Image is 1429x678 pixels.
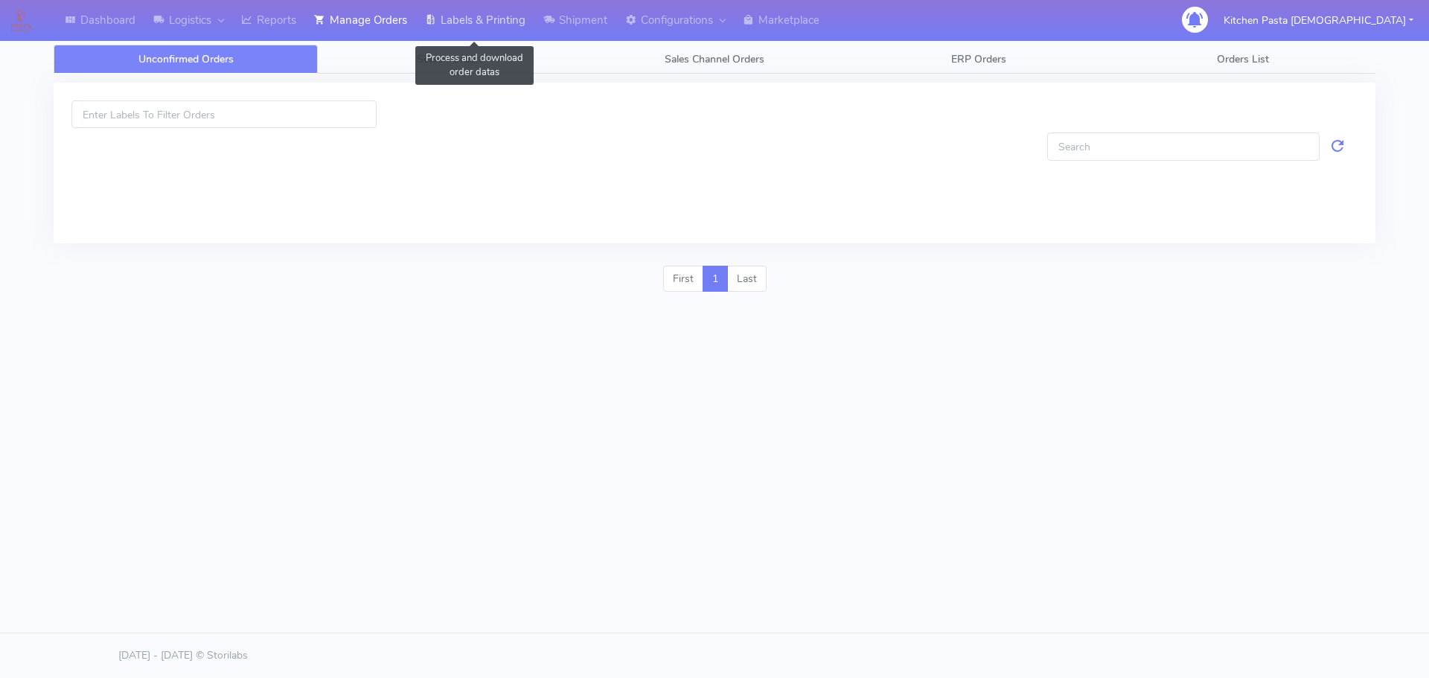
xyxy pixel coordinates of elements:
span: ERP Orders [951,52,1006,66]
button: Kitchen Pasta [DEMOGRAPHIC_DATA] [1212,5,1425,36]
input: Enter Labels To Filter Orders [71,100,377,128]
a: 1 [703,266,728,292]
span: Unconfirmed Orders [138,52,234,66]
span: Sales Channel Orders [665,52,764,66]
ul: Tabs [54,45,1375,74]
span: Search Orders [417,52,484,66]
input: Search [1047,132,1320,160]
span: Orders List [1217,52,1269,66]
